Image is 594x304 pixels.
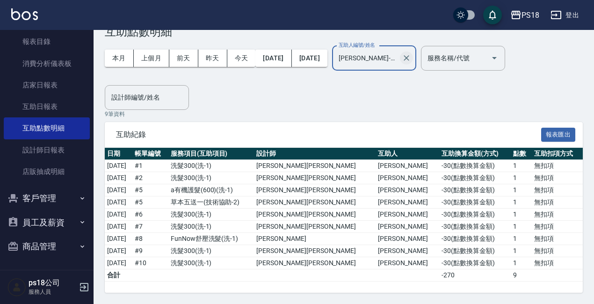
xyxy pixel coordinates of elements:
td: 1 [511,209,531,221]
a: 互助點數明細 [4,117,90,139]
td: 無扣項 [532,245,583,257]
button: 今天 [227,50,256,67]
td: 無扣項 [532,184,583,196]
td: 1 [511,221,531,233]
label: 互助人編號/姓名 [339,42,375,49]
button: 昨天 [198,50,227,67]
td: -30 ( 點數換算金額 ) [439,221,511,233]
td: [PERSON_NAME][PERSON_NAME] [254,209,376,221]
h3: 互助點數明細 [105,25,583,38]
td: # 5 [132,196,168,209]
td: 無扣項 [532,257,583,269]
td: -30 ( 點數換算金額 ) [439,196,511,209]
button: Clear [400,51,413,65]
td: [PERSON_NAME] [376,184,439,196]
td: 洗髮300 ( 洗-1 ) [168,209,254,221]
a: 設計師日報表 [4,139,90,161]
td: # 2 [132,172,168,184]
button: 上個月 [134,50,169,67]
td: FunNow舒壓洗髮 ( 洗-1 ) [168,233,254,245]
td: [PERSON_NAME] [376,196,439,209]
td: [PERSON_NAME][PERSON_NAME] [254,160,376,172]
td: # 5 [132,184,168,196]
button: 前天 [169,50,198,67]
td: 1 [511,196,531,209]
td: -30 ( 點數換算金額 ) [439,172,511,184]
td: -30 ( 點數換算金額 ) [439,209,511,221]
td: [DATE] [105,172,132,184]
th: 服務項目(互助項目) [168,148,254,160]
td: [DATE] [105,184,132,196]
button: [DATE] [255,50,291,67]
td: 1 [511,233,531,245]
th: 設計師 [254,148,376,160]
button: 登出 [547,7,583,24]
p: 服務人員 [29,288,76,296]
td: # 1 [132,160,168,172]
td: [PERSON_NAME][PERSON_NAME] [254,245,376,257]
td: -30 ( 點數換算金額 ) [439,184,511,196]
td: [DATE] [105,221,132,233]
button: 本月 [105,50,134,67]
td: 無扣項 [532,160,583,172]
td: [PERSON_NAME][PERSON_NAME] [254,172,376,184]
td: 1 [511,160,531,172]
img: Person [7,278,26,297]
span: 互助紀錄 [116,130,541,139]
td: -30 ( 點數換算金額 ) [439,160,511,172]
td: [PERSON_NAME] [254,233,376,245]
td: [PERSON_NAME][PERSON_NAME] [254,257,376,269]
button: 報表匯出 [541,128,576,142]
td: [PERSON_NAME] [376,257,439,269]
td: # 7 [132,221,168,233]
td: [PERSON_NAME][PERSON_NAME] [254,184,376,196]
td: 無扣項 [532,209,583,221]
td: 1 [511,172,531,184]
td: 9 [511,269,531,282]
td: 合計 [105,269,132,282]
td: -270 [439,269,511,282]
th: 帳單編號 [132,148,168,160]
th: 互助人 [376,148,439,160]
th: 互助扣項方式 [532,148,583,160]
td: a有機護髮(600) ( 洗-1 ) [168,184,254,196]
td: 洗髮300 ( 洗-1 ) [168,160,254,172]
td: 1 [511,245,531,257]
a: 消費分析儀表板 [4,53,90,74]
td: [PERSON_NAME] [376,160,439,172]
a: 店家日報表 [4,74,90,96]
td: [DATE] [105,245,132,257]
button: [DATE] [292,50,327,67]
h5: ps18公司 [29,278,76,288]
img: Logo [11,8,38,20]
td: -30 ( 點數換算金額 ) [439,245,511,257]
td: [PERSON_NAME] [376,245,439,257]
td: 無扣項 [532,233,583,245]
td: # 9 [132,245,168,257]
td: [DATE] [105,196,132,209]
td: 無扣項 [532,196,583,209]
td: 洗髮300 ( 洗-1 ) [168,172,254,184]
p: 9 筆資料 [105,110,583,118]
td: -30 ( 點數換算金額 ) [439,233,511,245]
td: [DATE] [105,209,132,221]
td: 無扣項 [532,172,583,184]
a: 報表目錄 [4,31,90,52]
td: # 6 [132,209,168,221]
td: 洗髮300 ( 洗-1 ) [168,221,254,233]
a: 報表匯出 [541,130,576,138]
td: # 10 [132,257,168,269]
td: [PERSON_NAME][PERSON_NAME] [254,221,376,233]
td: -30 ( 點數換算金額 ) [439,257,511,269]
a: 互助日報表 [4,96,90,117]
a: 店販抽成明細 [4,161,90,182]
th: 日期 [105,148,132,160]
td: [DATE] [105,257,132,269]
td: 草本五送一 ( 技術協助-2 ) [168,196,254,209]
td: [PERSON_NAME] [376,233,439,245]
td: 洗髮300 ( 洗-1 ) [168,245,254,257]
td: [PERSON_NAME] [376,172,439,184]
td: [PERSON_NAME][PERSON_NAME] [254,196,376,209]
td: # 8 [132,233,168,245]
button: 員工及薪資 [4,210,90,235]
